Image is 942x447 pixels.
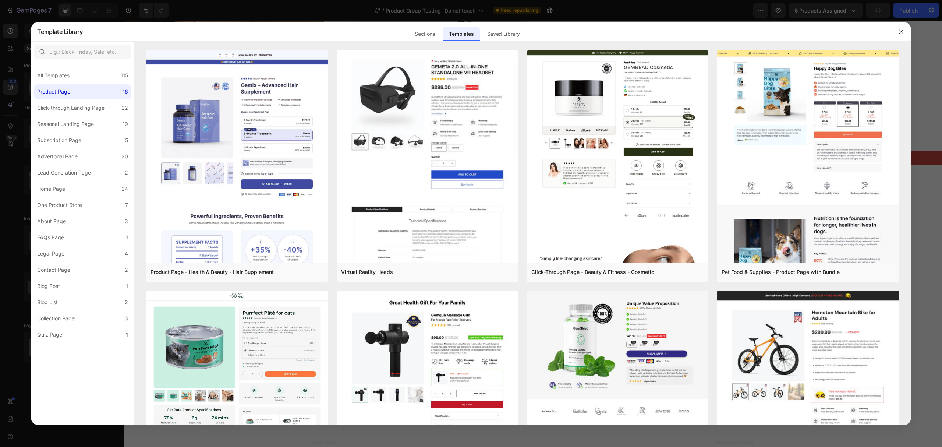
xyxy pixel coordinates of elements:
[387,368,426,376] div: Generate layout
[387,377,426,384] span: from URL or image
[126,282,128,291] div: 1
[415,57,473,67] legend: Main Stone Color: white
[121,152,128,161] div: 20
[126,233,128,242] div: 1
[450,108,466,124] button: increment
[422,75,434,81] span: white
[415,130,818,144] button: Add to cart
[37,265,70,274] div: Contact Page
[432,108,450,124] input: quantity
[123,87,128,96] div: 16
[443,27,479,41] div: Templates
[415,108,432,124] button: decrement
[37,330,62,339] div: Quiz Page
[415,20,477,29] legend: Metal Color: Silver Plated
[121,103,128,112] div: 22
[416,7,476,13] span: Estimate delivery between
[125,298,128,307] div: 2
[123,120,128,129] div: 19
[37,87,70,96] div: Product Page
[34,45,131,59] input: E.g.: Black Friday, Sale, etc.
[478,7,494,13] span: [DATE]
[442,368,486,376] div: Add blank section
[125,136,128,145] div: 5
[126,330,128,339] div: 1
[37,103,105,112] div: Click-through Landing Page
[37,120,94,129] div: Seasonal Landing Page
[37,298,58,307] div: Blog List
[422,37,450,43] span: Silver Plated
[37,217,66,226] div: About Page
[125,168,128,177] div: 2
[409,27,441,41] div: Sections
[37,314,75,323] div: Collection Page
[481,27,526,41] div: Saved Library
[392,352,426,360] span: Add section
[37,201,82,210] div: One Product Store
[326,377,377,384] span: inspired by CRO experts
[37,168,91,177] div: Lead Generation Page
[607,133,634,141] div: Add to cart
[341,268,393,277] div: Virtual Reality Heads
[125,217,128,226] div: 3
[121,184,128,193] div: 24
[37,71,70,80] div: All Templates
[37,184,65,193] div: Home Page
[531,268,654,277] div: Click-Through Page - Beauty & Fitness - Cosmetic
[37,282,60,291] div: Blog Post
[37,136,81,145] div: Subscription Page
[415,92,818,102] div: Quantity
[436,377,491,384] span: then drag & drop elements
[722,268,840,277] div: Pet Food & Supplies - Product Page with Bundle
[37,233,64,242] div: FAQs Page
[511,37,549,43] span: Rose Gold Color
[37,22,82,41] h2: Template Library
[125,249,128,258] div: 4
[150,268,274,277] div: Product Page - Health & Beauty - Hair Supplement
[125,201,128,210] div: 7
[37,249,64,258] div: Legal Page
[121,71,128,80] div: 115
[468,37,493,43] span: Gold-color
[37,152,78,161] div: Advertorial Page
[330,368,374,376] div: Choose templates
[125,314,128,323] div: 3
[125,265,128,274] div: 2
